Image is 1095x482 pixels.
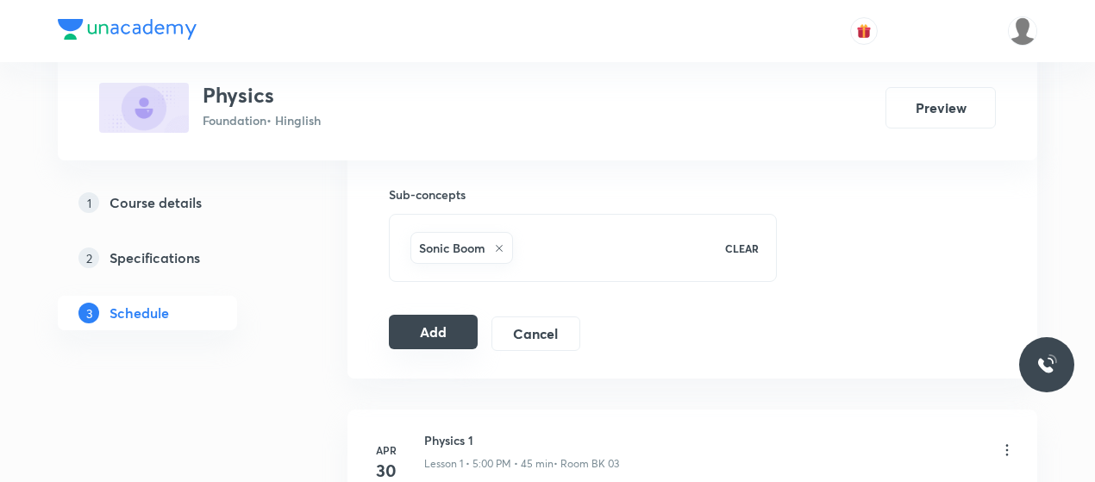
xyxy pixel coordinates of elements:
h6: Sub-concepts [389,185,777,203]
a: 2Specifications [58,241,292,275]
button: Add [389,315,478,349]
a: Company Logo [58,19,197,44]
h6: Apr [369,442,404,458]
p: CLEAR [725,241,759,256]
img: Dhirendra singh [1008,16,1037,46]
p: 3 [78,303,99,323]
h6: Sonic Boom [419,239,485,257]
button: Preview [885,87,996,128]
h5: Course details [109,192,202,213]
h6: Physics 1 [424,431,619,449]
h5: Schedule [109,303,169,323]
button: Cancel [491,316,580,351]
p: 1 [78,192,99,213]
button: avatar [850,17,878,45]
img: avatar [856,23,872,39]
a: 1Course details [58,185,292,220]
h3: Physics [203,83,321,108]
p: Foundation • Hinglish [203,111,321,129]
p: Lesson 1 • 5:00 PM • 45 min [424,456,554,472]
p: 2 [78,247,99,268]
h5: Specifications [109,247,200,268]
img: Company Logo [58,19,197,40]
img: 3CA0665E-A1F6-414E-9E5A-593A3FEDC690_plus.png [99,83,189,133]
p: • Room BK 03 [554,456,619,472]
img: ttu [1036,354,1057,375]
